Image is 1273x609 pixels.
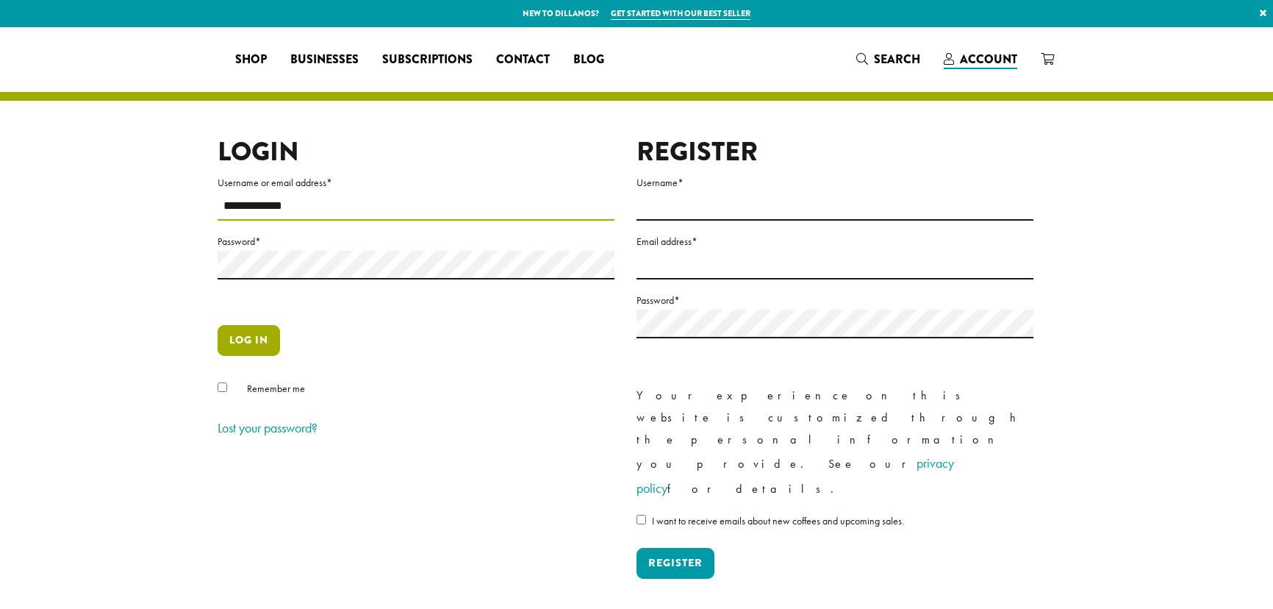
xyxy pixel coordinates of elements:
span: Account [960,51,1017,68]
h2: Register [636,136,1033,168]
a: privacy policy [636,455,954,496]
span: Remember me [247,382,305,395]
span: Blog [573,51,604,69]
p: Your experience on this website is customized through the personal information you provide. See o... [636,385,1033,501]
span: I want to receive emails about new coffees and upcoming sales. [652,514,904,527]
span: Contact [496,51,550,69]
label: Email address [636,232,1033,251]
span: Shop [235,51,267,69]
span: Subscriptions [382,51,473,69]
a: Lost your password? [218,419,318,436]
input: I want to receive emails about new coffees and upcoming sales. [636,515,646,524]
button: Log in [218,325,280,356]
a: Shop [223,48,279,71]
span: Businesses [290,51,359,69]
a: Search [845,47,932,71]
label: Username [636,174,1033,192]
button: Register [636,548,714,579]
label: Username or email address [218,174,614,192]
label: Password [218,232,614,251]
a: Get started with our best seller [611,7,750,20]
span: Search [874,51,920,68]
label: Password [636,291,1033,310]
h2: Login [218,136,614,168]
